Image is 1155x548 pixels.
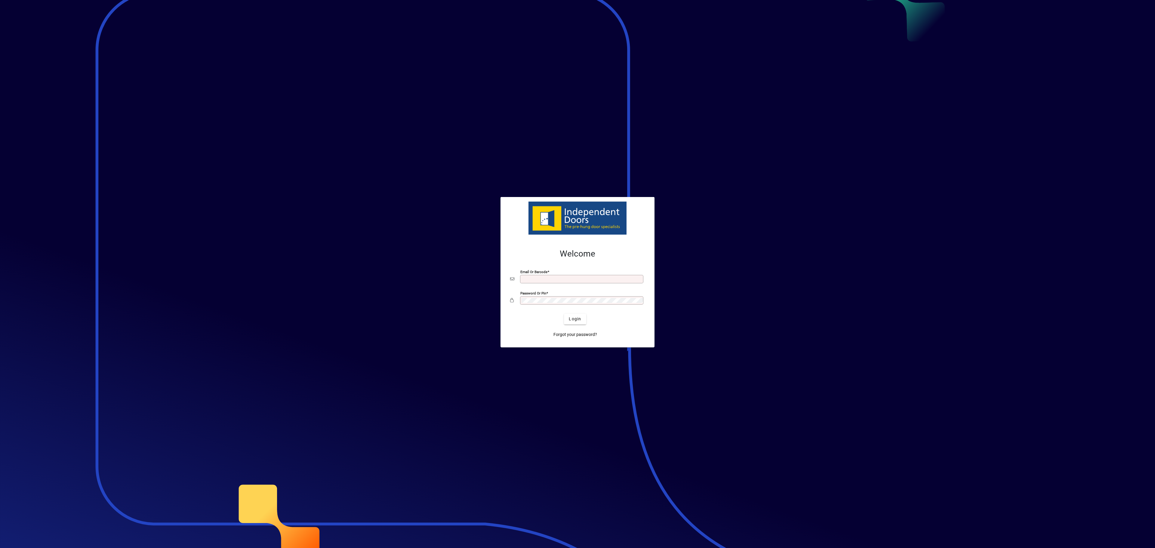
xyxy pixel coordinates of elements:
[569,316,581,322] span: Login
[564,314,586,325] button: Login
[520,291,546,295] mat-label: Password or Pin
[510,249,645,259] h2: Welcome
[551,329,599,340] a: Forgot your password?
[553,331,597,338] span: Forgot your password?
[520,269,547,274] mat-label: Email or Barcode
